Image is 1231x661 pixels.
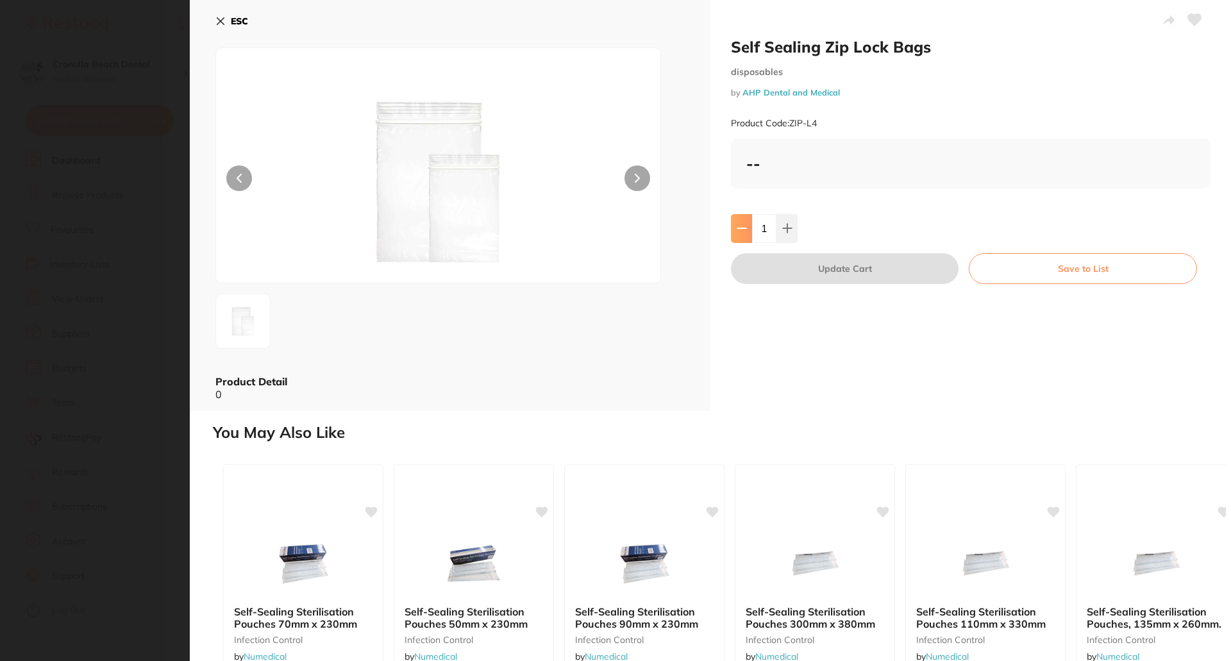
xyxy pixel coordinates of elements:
[742,87,840,97] a: AHP Dental and Medical
[731,37,1210,56] h2: Self Sealing Zip Lock Bags
[1114,531,1198,596] img: Self-Sealing Sterilisation Pouches, 135mm x 260mm.
[1087,606,1225,630] b: Self-Sealing Sterilisation Pouches, 135mm x 260mm.
[746,635,884,645] small: infection control
[916,635,1055,645] small: infection control
[262,531,345,596] img: Self-Sealing Sterilisation Pouches 70mm x 230mm
[746,154,760,173] b: --
[731,67,1210,78] small: disposables
[234,606,373,630] b: Self-Sealing Sterilisation Pouches 70mm x 230mm
[215,375,287,388] b: Product Detail
[405,635,543,645] small: infection control
[231,15,248,27] b: ESC
[405,606,543,630] b: Self-Sealing Sterilisation Pouches 50mm x 230mm
[1087,635,1225,645] small: infection control
[305,80,572,283] img: NjMzNw
[432,531,515,596] img: Self-Sealing Sterilisation Pouches 50mm x 230mm
[969,253,1197,284] button: Save to List
[773,531,857,596] img: Self-Sealing Sterilisation Pouches 300mm x 380mm
[220,298,266,344] img: NjMzNw
[746,606,884,630] b: Self-Sealing Sterilisation Pouches 300mm x 380mm
[234,635,373,645] small: infection control
[944,531,1027,596] img: Self-Sealing Sterilisation Pouches 110mm x 330mm
[916,606,1055,630] b: Self-Sealing Sterilisation Pouches 110mm x 330mm
[213,424,1226,442] h2: You May Also Like
[215,389,685,400] div: 0
[731,253,959,284] button: Update Cart
[731,118,817,129] small: Product Code: ZIP-L4
[215,10,248,32] button: ESC
[603,531,686,596] img: Self-Sealing Sterilisation Pouches 90mm x 230mm
[575,635,714,645] small: infection control
[575,606,714,630] b: Self-Sealing Sterilisation Pouches 90mm x 230mm
[731,88,1210,97] small: by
